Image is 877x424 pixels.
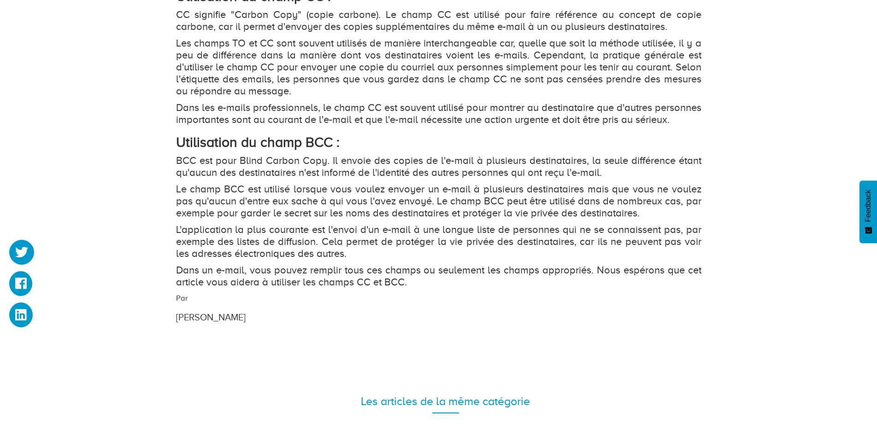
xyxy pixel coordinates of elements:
div: Les articles de la même catégorie [183,393,708,410]
p: CC signifie "Carbon Copy" (copie carbone). Le champ CC est utilisé pour faire référence au concep... [176,9,701,33]
div: Par [169,293,618,324]
button: Feedback - Afficher l’enquête [859,180,877,243]
strong: Utilisation du champ BCC : [176,134,340,150]
p: Le champ BCC est utilisé lorsque vous voulez envoyer un e-mail à plusieurs destinataires mais que... [176,183,701,219]
p: Dans un e-mail, vous pouvez remplir tous ces champs ou seulement les champs appropriés. Nous espé... [176,264,701,288]
span: Feedback [864,190,872,222]
p: Les champs TO et CC sont souvent utilisés de manière interchangeable car, quelle que soit la méth... [176,37,701,97]
p: Dans les e-mails professionnels, le champ CC est souvent utilisé pour montrer au destinataire que... [176,102,701,126]
h3: [PERSON_NAME] [176,312,612,322]
p: BCC est pour Blind Carbon Copy. Il envoie des copies de l'e-mail à plusieurs destinataires, la se... [176,155,701,179]
p: L'application la plus courante est l'envoi d'un e-mail à une longue liste de personnes qui ne se ... [176,224,701,260]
